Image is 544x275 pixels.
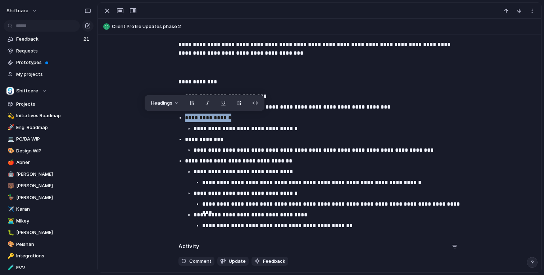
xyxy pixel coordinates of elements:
[4,99,94,110] a: Projects
[8,229,13,237] div: 🐛
[16,206,91,213] span: Karan
[16,229,91,236] span: [PERSON_NAME]
[16,71,91,78] span: My projects
[16,147,91,155] span: Design WIP
[8,240,13,248] div: 🎨
[8,252,13,260] div: 🔑
[6,171,14,178] button: 🤖
[8,112,13,120] div: 💫
[16,36,81,43] span: Feedback
[217,257,249,266] button: Update
[4,262,94,273] a: 🧪EVV
[8,263,13,272] div: 🧪
[6,7,28,14] span: shiftcare
[6,124,14,131] button: 🚀
[147,97,183,109] button: Headings
[16,112,91,119] span: Initiatives Roadmap
[251,257,288,266] button: Feedback
[6,252,14,260] button: 🔑
[101,21,538,32] button: Client Profile Updates phase 2
[4,239,94,250] a: 🎨Peishan
[6,217,14,225] button: 👨‍💻
[4,134,94,145] a: 💻PO/BA WIP
[8,159,13,167] div: 🍎
[6,147,14,155] button: 🎨
[4,251,94,261] a: 🔑Integrations
[4,204,94,215] a: ✈️Karan
[16,159,91,166] span: Abner
[8,135,13,143] div: 💻
[16,59,91,66] span: Prototypes
[8,147,13,155] div: 🎨
[151,100,172,107] span: Headings
[6,206,14,213] button: ✈️
[4,146,94,156] a: 🎨Design WIP
[6,112,14,119] button: 💫
[16,124,91,131] span: Eng. Roadmap
[4,169,94,180] a: 🤖[PERSON_NAME]
[6,229,14,236] button: 🐛
[6,182,14,189] button: 🐻
[263,258,285,265] span: Feedback
[112,23,538,30] span: Client Profile Updates phase 2
[4,180,94,191] a: 🐻[PERSON_NAME]
[6,159,14,166] button: 🍎
[6,194,14,201] button: 🦆
[8,193,13,202] div: 🦆
[4,192,94,203] a: 🦆[PERSON_NAME]
[189,258,212,265] span: Comment
[4,46,94,56] a: Requests
[16,101,91,108] span: Projects
[229,258,246,265] span: Update
[8,123,13,132] div: 🚀
[4,216,94,226] a: 👨‍💻Mikey
[6,264,14,271] button: 🧪
[6,136,14,143] button: 💻
[8,205,13,214] div: ✈️
[4,122,94,133] a: 🚀Eng. Roadmap
[6,241,14,248] button: 🎨
[4,34,94,45] a: Feedback21
[4,69,94,80] a: My projects
[178,242,199,251] h2: Activity
[16,171,91,178] span: [PERSON_NAME]
[16,252,91,260] span: Integrations
[4,110,94,121] a: 💫Initiatives Roadmap
[16,264,91,271] span: EVV
[83,36,91,43] span: 21
[8,217,13,225] div: 👨‍💻
[8,170,13,178] div: 🤖
[4,227,94,238] a: 🐛[PERSON_NAME]
[16,217,91,225] span: Mikey
[16,136,91,143] span: PO/BA WIP
[178,257,214,266] button: Comment
[16,241,91,248] span: Peishan
[16,182,91,189] span: [PERSON_NAME]
[8,182,13,190] div: 🐻
[4,86,94,96] button: Shiftcare
[16,87,38,95] span: Shiftcare
[4,157,94,168] a: 🍎Abner
[16,194,91,201] span: [PERSON_NAME]
[3,5,41,17] button: shiftcare
[16,47,91,55] span: Requests
[4,57,94,68] a: Prototypes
